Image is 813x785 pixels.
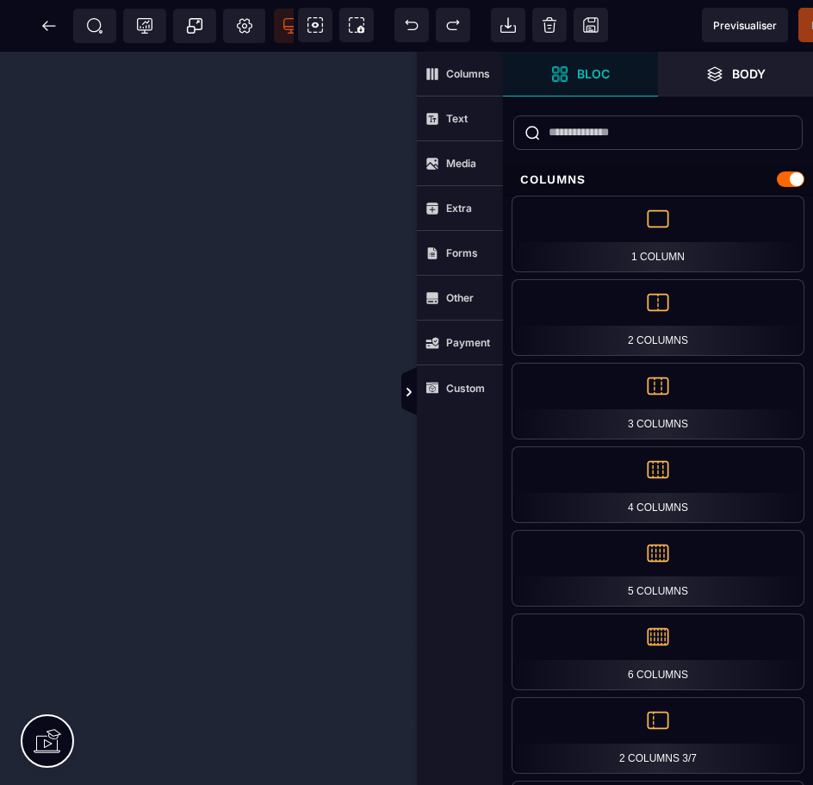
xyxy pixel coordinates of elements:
span: Previsualiser [713,19,777,32]
div: 6 Columns [512,614,804,690]
span: Preview [702,8,788,42]
span: Tracking [136,17,153,34]
strong: Bloc [577,67,610,80]
div: 2 Columns 3/7 [512,697,804,774]
span: Popup [186,17,203,34]
strong: Text [446,112,468,125]
div: Columns [503,164,813,196]
div: 5 Columns [512,530,804,607]
span: Screenshot [339,8,374,42]
div: 2 Columns [512,279,804,356]
span: SEO [86,17,103,34]
strong: Other [446,291,474,304]
span: Open Layer Manager [658,52,813,97]
strong: Payment [446,336,490,349]
div: 3 Columns [512,363,804,439]
span: View components [298,8,332,42]
span: Setting Body [236,17,253,34]
div: 4 Columns [512,446,804,523]
strong: Columns [446,67,490,80]
strong: Forms [446,246,478,259]
strong: Media [446,157,476,170]
div: 1 Column [512,196,804,272]
strong: Extra [446,202,472,215]
strong: Body [732,67,766,80]
span: Open Blocks [503,52,658,97]
strong: Custom [446,382,485,395]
